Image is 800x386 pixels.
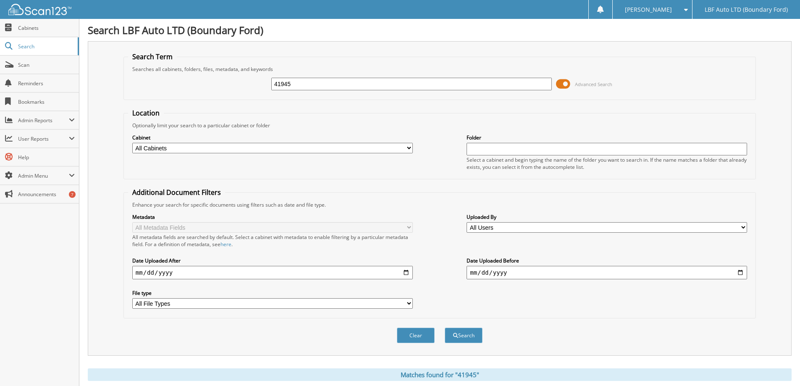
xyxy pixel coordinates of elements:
[128,122,751,129] div: Optionally limit your search to a particular cabinet or folder
[18,117,69,124] span: Admin Reports
[18,61,75,68] span: Scan
[88,368,792,381] div: Matches found for "41945"
[467,257,747,264] label: Date Uploaded Before
[132,234,413,248] div: All metadata fields are searched by default. Select a cabinet with metadata to enable filtering b...
[625,7,672,12] span: [PERSON_NAME]
[467,134,747,141] label: Folder
[18,191,75,198] span: Announcements
[18,154,75,161] span: Help
[132,289,413,297] label: File type
[445,328,483,343] button: Search
[18,24,75,32] span: Cabinets
[18,135,69,142] span: User Reports
[18,172,69,179] span: Admin Menu
[8,4,71,15] img: scan123-logo-white.svg
[397,328,435,343] button: Clear
[467,213,747,221] label: Uploaded By
[132,213,413,221] label: Metadata
[88,23,792,37] h1: Search LBF Auto LTD (Boundary Ford)
[132,134,413,141] label: Cabinet
[220,241,231,248] a: here
[132,257,413,264] label: Date Uploaded After
[18,43,73,50] span: Search
[467,266,747,279] input: end
[128,108,164,118] legend: Location
[18,80,75,87] span: Reminders
[467,156,747,171] div: Select a cabinet and begin typing the name of the folder you want to search in. If the name match...
[18,98,75,105] span: Bookmarks
[128,66,751,73] div: Searches all cabinets, folders, files, metadata, and keywords
[128,52,177,61] legend: Search Term
[705,7,788,12] span: LBF Auto LTD (Boundary Ford)
[132,266,413,279] input: start
[128,188,225,197] legend: Additional Document Filters
[69,191,76,198] div: 7
[575,81,612,87] span: Advanced Search
[128,201,751,208] div: Enhance your search for specific documents using filters such as date and file type.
